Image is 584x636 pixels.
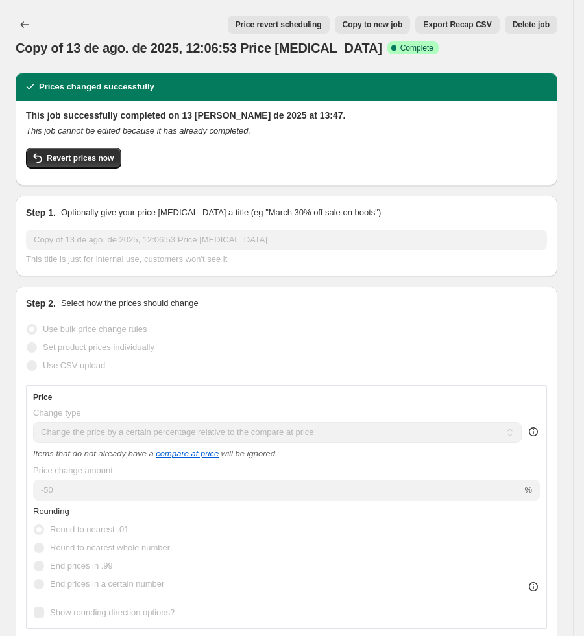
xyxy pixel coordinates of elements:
span: Set product prices individually [43,342,154,352]
span: Revert prices now [47,153,114,163]
span: Export Recap CSV [423,19,491,30]
i: will be ignored. [221,449,278,458]
p: Select how the prices should change [61,297,199,310]
h2: This job successfully completed on 13 [PERSON_NAME] de 2025 at 13:47. [26,109,547,122]
span: % [524,485,532,495]
button: Price change jobs [16,16,34,34]
p: Optionally give your price [MEDICAL_DATA] a title (eg "March 30% off sale on boots") [61,206,381,219]
h2: Step 1. [26,206,56,219]
span: Rounding [33,506,69,516]
i: This job cannot be edited because it has already completed. [26,126,250,135]
span: Delete job [513,19,550,30]
span: End prices in a certain number [50,579,164,589]
button: Price revert scheduling [228,16,330,34]
h2: Step 2. [26,297,56,310]
input: -20 [33,480,522,501]
span: Use CSV upload [43,360,105,370]
span: Round to nearest .01 [50,524,128,534]
span: Change type [33,408,81,418]
h2: Prices changed successfully [39,80,154,93]
span: Price revert scheduling [236,19,322,30]
button: Delete job [505,16,557,34]
div: help [527,425,540,438]
button: Copy to new job [335,16,411,34]
button: compare at price [156,449,219,458]
button: Export Recap CSV [415,16,499,34]
span: Price change amount [33,465,113,475]
span: Use bulk price change rules [43,324,147,334]
span: Complete [400,43,433,53]
span: Copy of 13 de ago. de 2025, 12:06:53 Price [MEDICAL_DATA] [16,41,382,55]
button: Revert prices now [26,148,121,169]
input: 30% off holiday sale [26,230,547,250]
span: End prices in .99 [50,561,113,571]
span: Round to nearest whole number [50,543,170,552]
i: Items that do not already have a [33,449,154,458]
span: Copy to new job [343,19,403,30]
h3: Price [33,392,52,403]
span: Show rounding direction options? [50,607,175,617]
span: This title is just for internal use, customers won't see it [26,254,227,264]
